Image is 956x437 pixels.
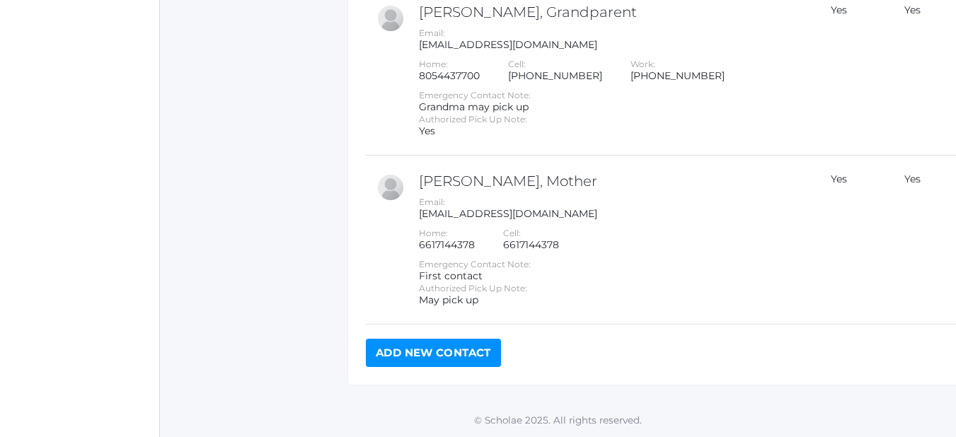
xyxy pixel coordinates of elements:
[376,4,405,33] div: Julie Laubacher
[503,228,521,238] label: Cell:
[419,90,531,100] label: Emergency Contact Note:
[508,59,526,69] label: Cell:
[366,339,501,367] a: Add New Contact
[419,259,531,269] label: Emergency Contact Note:
[419,270,794,282] div: First contact
[419,101,794,113] div: Grandma may pick up
[419,114,527,124] label: Authorized Pick Up Note:
[419,125,794,137] div: Yes
[419,39,794,51] div: [EMAIL_ADDRESS][DOMAIN_NAME]
[419,197,445,207] label: Email:
[160,413,956,427] p: © Scholae 2025. All rights reserved.
[508,70,602,82] div: [PHONE_NUMBER]
[419,28,445,38] label: Email:
[419,208,794,220] div: [EMAIL_ADDRESS][DOMAIN_NAME]
[503,239,559,251] div: 6617144378
[419,228,448,238] label: Home:
[419,59,448,69] label: Home:
[419,70,480,82] div: 8054437700
[419,294,794,306] div: May pick up
[376,173,405,202] div: Johanna Laubacher
[419,173,794,189] h2: [PERSON_NAME], Mother
[630,70,725,82] div: [PHONE_NUMBER]
[419,283,527,293] label: Authorized Pick Up Note:
[419,4,794,20] h2: [PERSON_NAME], Grandparent
[419,239,475,251] div: 6617144378
[797,156,873,325] td: Yes
[873,156,945,325] td: Yes
[630,59,655,69] label: Work:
